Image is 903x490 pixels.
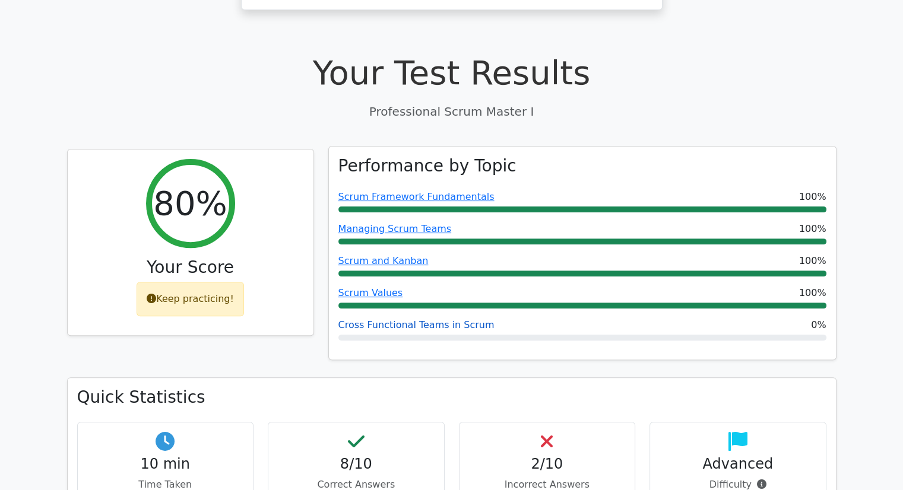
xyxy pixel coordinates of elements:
[77,387,826,408] h3: Quick Statistics
[87,456,244,473] h4: 10 min
[338,255,429,266] a: Scrum and Kanban
[338,191,495,202] a: Scrum Framework Fundamentals
[67,103,837,120] p: Professional Scrum Master I
[338,287,403,298] a: Scrum Values
[153,183,227,223] h2: 80%
[799,222,826,236] span: 100%
[811,318,826,332] span: 0%
[799,286,826,300] span: 100%
[67,53,837,93] h1: Your Test Results
[799,190,826,204] span: 100%
[338,223,452,234] a: Managing Scrum Teams
[799,254,826,268] span: 100%
[278,456,435,473] h4: 8/10
[77,257,304,278] h3: Your Score
[338,156,517,176] h3: Performance by Topic
[338,319,495,330] a: Cross Functional Teams in Scrum
[469,456,626,473] h4: 2/10
[660,456,816,473] h4: Advanced
[137,282,244,316] div: Keep practicing!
